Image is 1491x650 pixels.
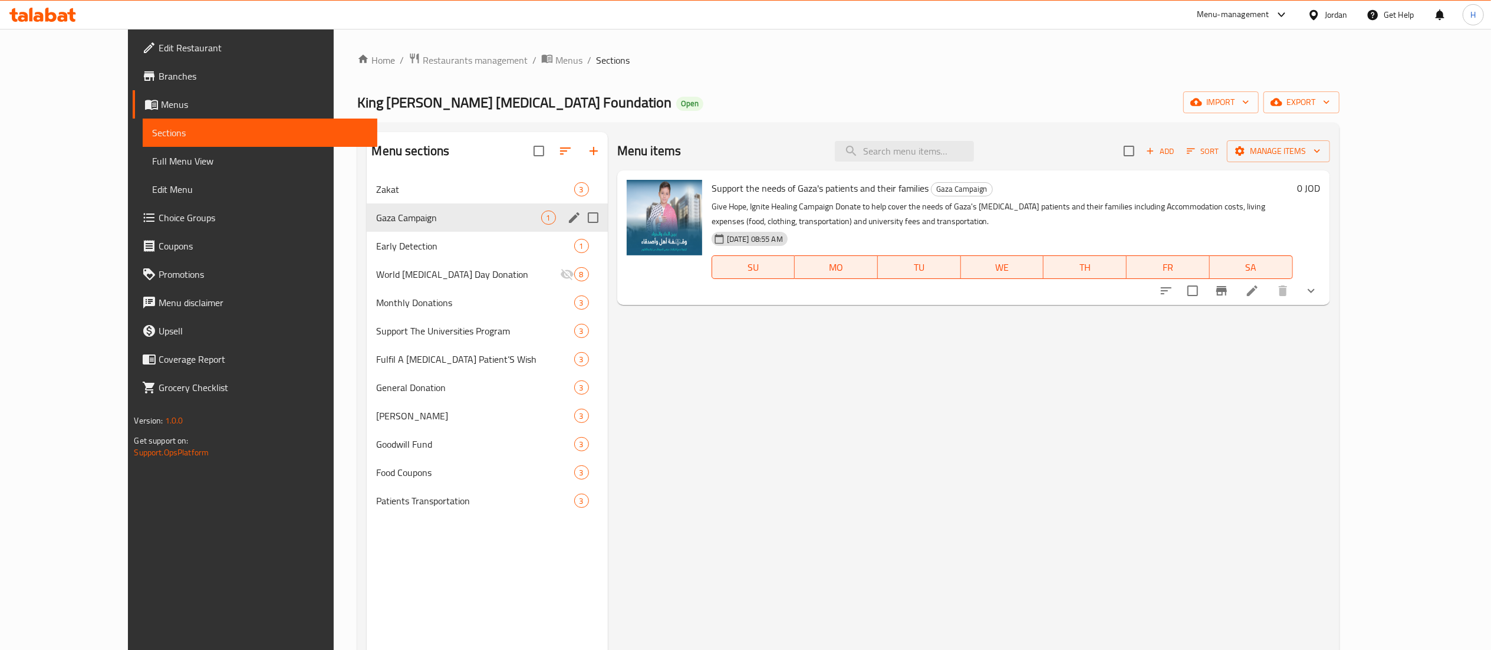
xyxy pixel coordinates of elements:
h2: Menu items [617,142,682,160]
span: Select section [1117,139,1141,163]
span: Support the needs of Gaza's patients and their families [712,179,929,197]
div: Gaza Campaign1edit [367,203,607,232]
a: Edit Restaurant [133,34,377,62]
button: delete [1269,277,1297,305]
button: Add [1141,142,1179,160]
p: Give Hope, Ignite Healing Campaign Donate to help cover the needs of Gaza's [MEDICAL_DATA] patien... [712,199,1293,229]
div: Zakat3 [367,175,607,203]
div: items [574,465,589,480]
div: Sadaqa Jarieh [376,409,574,423]
span: 3 [575,297,588,308]
div: items [574,437,589,451]
span: Monthly Donations [376,296,574,310]
span: Sort sections [551,137,580,165]
span: Version: [134,413,163,428]
img: Support the needs of Gaza's patients and their families [627,180,702,255]
div: items [574,494,589,508]
span: 3 [575,439,588,450]
span: Get support on: [134,433,188,448]
span: World [MEDICAL_DATA] Day Donation [376,267,559,281]
a: Branches [133,62,377,90]
div: items [574,296,589,310]
span: TU [883,259,956,276]
button: show more [1297,277,1325,305]
div: Gaza Campaign [931,182,993,196]
a: Choice Groups [133,203,377,232]
button: TU [878,255,961,279]
span: Sort [1187,145,1219,158]
a: Coupons [133,232,377,260]
div: Goodwill Fund [376,437,574,451]
span: Full Menu View [152,154,367,168]
a: Support.OpsPlatform [134,445,209,460]
span: Add item [1141,142,1179,160]
nav: breadcrumb [357,52,1339,68]
span: Sections [152,126,367,140]
span: Support The Universities Program [376,324,574,338]
div: items [574,352,589,366]
button: MO [795,255,878,279]
span: Grocery Checklist [159,380,367,395]
span: Menus [161,97,367,111]
a: Upsell [133,317,377,345]
span: Zakat [376,182,574,196]
a: Edit menu item [1245,284,1259,298]
span: 3 [575,495,588,507]
button: Manage items [1227,140,1330,162]
span: Select all sections [526,139,551,163]
div: items [574,182,589,196]
button: import [1183,91,1259,113]
span: Sections [596,53,630,67]
span: King [PERSON_NAME] [MEDICAL_DATA] Foundation [357,89,672,116]
span: 1 [542,212,555,224]
div: items [541,211,556,225]
button: TH [1044,255,1127,279]
span: 3 [575,467,588,478]
span: Patients Transportation [376,494,574,508]
button: FR [1127,255,1210,279]
span: Edit Restaurant [159,41,367,55]
a: Edit Menu [143,175,377,203]
div: Goodwill Fund3 [367,430,607,458]
span: SU [717,259,791,276]
li: / [532,53,537,67]
span: 3 [575,326,588,337]
span: Coupons [159,239,367,253]
button: export [1263,91,1339,113]
span: Add [1144,145,1176,158]
div: World [MEDICAL_DATA] Day Donation8 [367,260,607,288]
span: FR [1131,259,1205,276]
span: Food Coupons [376,465,574,480]
a: Menus [133,90,377,119]
div: Monthly Donations3 [367,288,607,317]
button: SA [1210,255,1293,279]
span: import [1193,95,1249,110]
h2: Menu sections [371,142,449,160]
span: Open [676,99,703,109]
span: Gaza Campaign [932,182,992,196]
span: 3 [575,411,588,422]
div: items [574,380,589,395]
button: sort-choices [1152,277,1180,305]
div: Jordan [1325,8,1348,21]
span: [DATE] 08:55 AM [722,234,788,245]
input: search [835,141,974,162]
span: Sort items [1179,142,1227,160]
span: Upsell [159,324,367,338]
span: Coverage Report [159,352,367,366]
a: Menus [541,52,582,68]
a: Sections [143,119,377,147]
div: Patients Transportation3 [367,487,607,515]
span: SA [1214,259,1288,276]
span: Early Detection [376,239,574,253]
span: 3 [575,382,588,393]
a: Full Menu View [143,147,377,175]
button: SU [712,255,795,279]
span: Gaza Campaign [376,211,541,225]
span: H [1470,8,1476,21]
span: 1.0.0 [165,413,183,428]
div: Support The Universities Program3 [367,317,607,345]
span: Menu disclaimer [159,296,367,310]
